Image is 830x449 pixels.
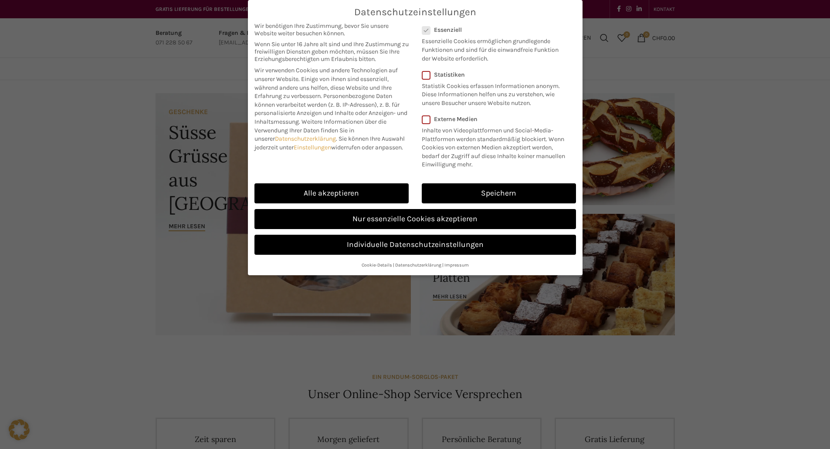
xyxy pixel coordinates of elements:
label: Essenziell [422,26,565,34]
a: Alle akzeptieren [254,183,409,203]
a: Datenschutzerklärung [275,135,336,142]
span: Sie können Ihre Auswahl jederzeit unter widerrufen oder anpassen. [254,135,405,151]
p: Inhalte von Videoplattformen und Social-Media-Plattformen werden standardmäßig blockiert. Wenn Co... [422,123,570,169]
a: Speichern [422,183,576,203]
a: Impressum [444,262,469,268]
p: Essenzielle Cookies ermöglichen grundlegende Funktionen und sind für die einwandfreie Funktion de... [422,34,565,63]
span: Wenn Sie unter 16 Jahre alt sind und Ihre Zustimmung zu freiwilligen Diensten geben möchten, müss... [254,41,409,63]
a: Individuelle Datenschutzeinstellungen [254,235,576,255]
span: Wir benötigen Ihre Zustimmung, bevor Sie unsere Website weiter besuchen können. [254,22,409,37]
label: Statistiken [422,71,565,78]
span: Wir verwenden Cookies und andere Technologien auf unserer Website. Einige von ihnen sind essenzie... [254,67,398,100]
span: Datenschutzeinstellungen [354,7,476,18]
p: Statistik Cookies erfassen Informationen anonym. Diese Informationen helfen uns zu verstehen, wie... [422,78,565,108]
a: Nur essenzielle Cookies akzeptieren [254,209,576,229]
label: Externe Medien [422,115,570,123]
a: Datenschutzerklärung [395,262,441,268]
a: Einstellungen [294,144,331,151]
span: Personenbezogene Daten können verarbeitet werden (z. B. IP-Adressen), z. B. für personalisierte A... [254,92,407,125]
span: Weitere Informationen über die Verwendung Ihrer Daten finden Sie in unserer . [254,118,386,142]
a: Cookie-Details [362,262,392,268]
